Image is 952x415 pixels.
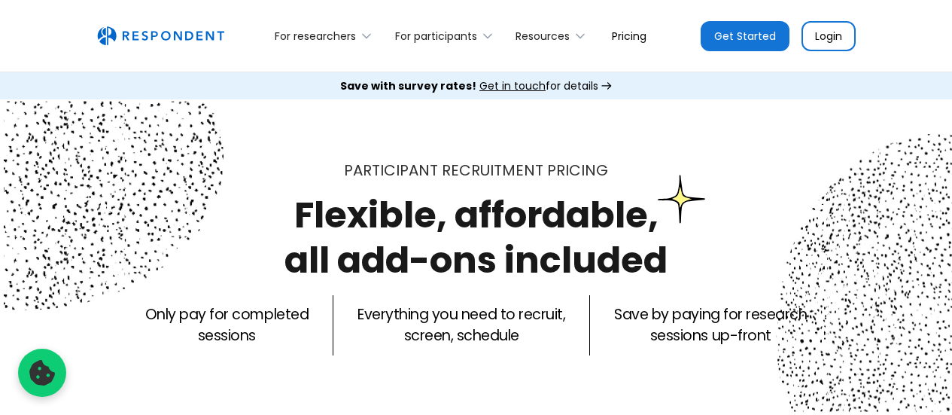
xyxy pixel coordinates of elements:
p: Everything you need to recruit, screen, schedule [357,304,565,346]
div: For researchers [275,29,356,44]
span: Participant recruitment [344,160,543,181]
a: Get Started [701,21,789,51]
div: Resources [507,18,600,53]
div: for details [340,78,598,93]
h1: Flexible, affordable, all add-ons included [284,190,668,285]
img: Untitled UI logotext [97,26,224,46]
div: Resources [516,29,570,44]
p: Only pay for completed sessions [145,304,309,346]
div: For participants [395,29,477,44]
span: Get in touch [479,78,546,93]
div: For participants [386,18,506,53]
a: Pricing [600,18,658,53]
span: PRICING [547,160,608,181]
a: home [97,26,224,46]
p: Save by paying for research sessions up-front [614,304,807,346]
strong: Save with survey rates! [340,78,476,93]
div: For researchers [266,18,386,53]
a: Login [801,21,856,51]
